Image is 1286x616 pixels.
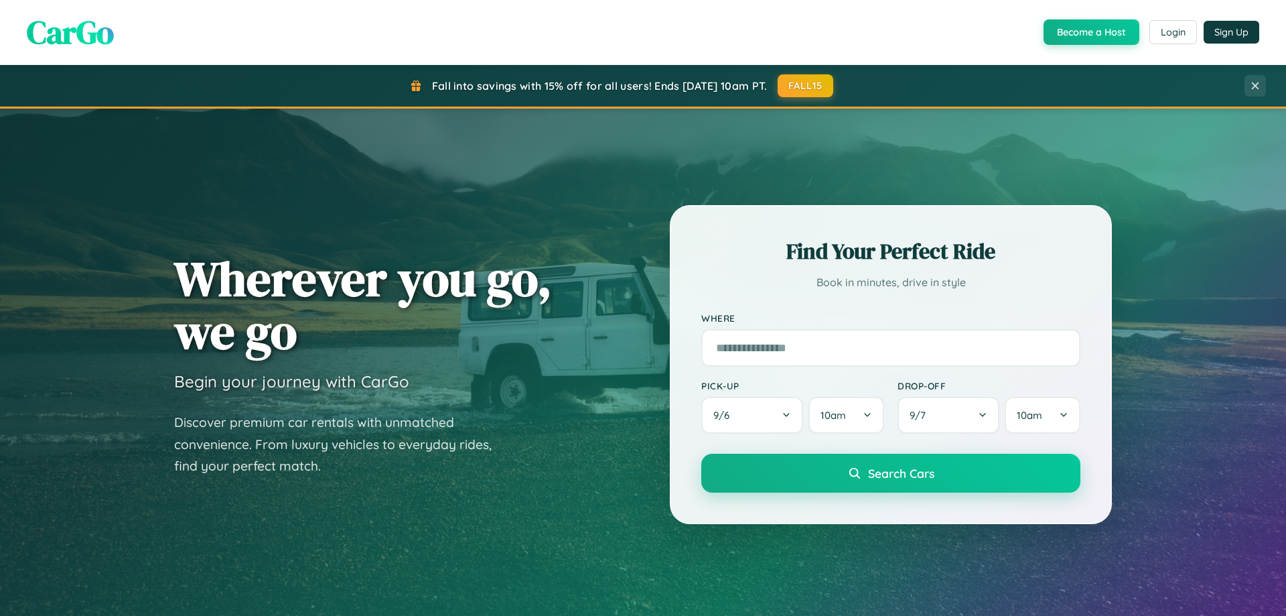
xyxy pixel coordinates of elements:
[910,409,932,422] span: 9 / 7
[1149,20,1197,44] button: Login
[27,10,114,54] span: CarGo
[174,412,509,477] p: Discover premium car rentals with unmatched convenience. From luxury vehicles to everyday rides, ...
[701,380,884,391] label: Pick-up
[898,397,999,434] button: 9/7
[1204,21,1259,44] button: Sign Up
[174,371,409,391] h3: Begin your journey with CarGo
[820,409,846,422] span: 10am
[898,380,1080,391] label: Drop-off
[1005,397,1080,434] button: 10am
[432,79,768,93] span: Fall into savings with 15% off for all users! Ends [DATE] 10am PT.
[701,237,1080,266] h2: Find Your Perfect Ride
[868,466,934,481] span: Search Cars
[701,273,1080,292] p: Book in minutes, drive in style
[778,74,834,97] button: FALL15
[701,397,803,434] button: 9/6
[713,409,736,422] span: 9 / 6
[701,454,1080,493] button: Search Cars
[174,252,552,358] h1: Wherever you go, we go
[701,312,1080,324] label: Where
[1044,19,1139,45] button: Become a Host
[1017,409,1042,422] span: 10am
[808,397,884,434] button: 10am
